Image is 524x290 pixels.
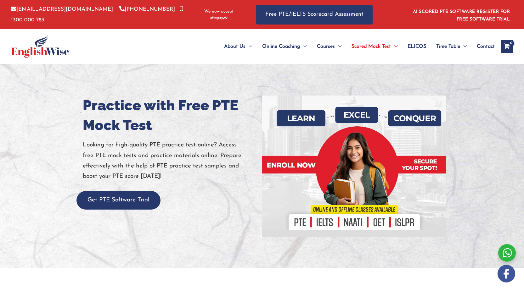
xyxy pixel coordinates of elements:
[300,36,307,57] span: Menu Toggle
[219,36,257,57] a: About UsMenu Toggle
[501,40,513,53] a: View Shopping Cart, empty
[11,7,183,22] a: 1300 000 783
[245,36,252,57] span: Menu Toggle
[460,36,467,57] span: Menu Toggle
[472,36,495,57] a: Contact
[210,16,228,20] img: Afterpay-Logo
[204,8,234,15] span: We now accept
[262,36,300,57] span: Online Coaching
[391,36,397,57] span: Menu Toggle
[257,36,312,57] a: Online CoachingMenu Toggle
[413,9,510,22] a: AI SCORED PTE SOFTWARE REGISTER FOR FREE SOFTWARE TRIAL
[11,35,69,58] img: cropped-ew-logo
[209,36,495,57] nav: Site Navigation: Main Menu
[352,36,391,57] span: Scored Mock Test
[119,7,175,12] a: [PHONE_NUMBER]
[312,36,347,57] a: CoursesMenu Toggle
[11,7,113,12] a: [EMAIL_ADDRESS][DOMAIN_NAME]
[477,36,495,57] span: Contact
[347,36,403,57] a: Scored Mock TestMenu Toggle
[335,36,341,57] span: Menu Toggle
[76,191,161,210] button: Get PTE Software Trial
[498,265,515,282] img: white-facebook.png
[436,36,460,57] span: Time Table
[256,5,373,25] a: Free PTE/IELTS Scorecard Assessment
[317,36,335,57] span: Courses
[76,197,161,203] a: Get PTE Software Trial
[409,4,513,25] aside: Header Widget 1
[431,36,472,57] a: Time TableMenu Toggle
[408,36,426,57] span: ELICOS
[403,36,431,57] a: ELICOS
[224,36,245,57] span: About Us
[83,96,257,135] h1: Practice with Free PTE Mock Test
[83,140,257,182] p: Looking for high-quality PTE practice test online? Access free PTE mock tests and practice materi...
